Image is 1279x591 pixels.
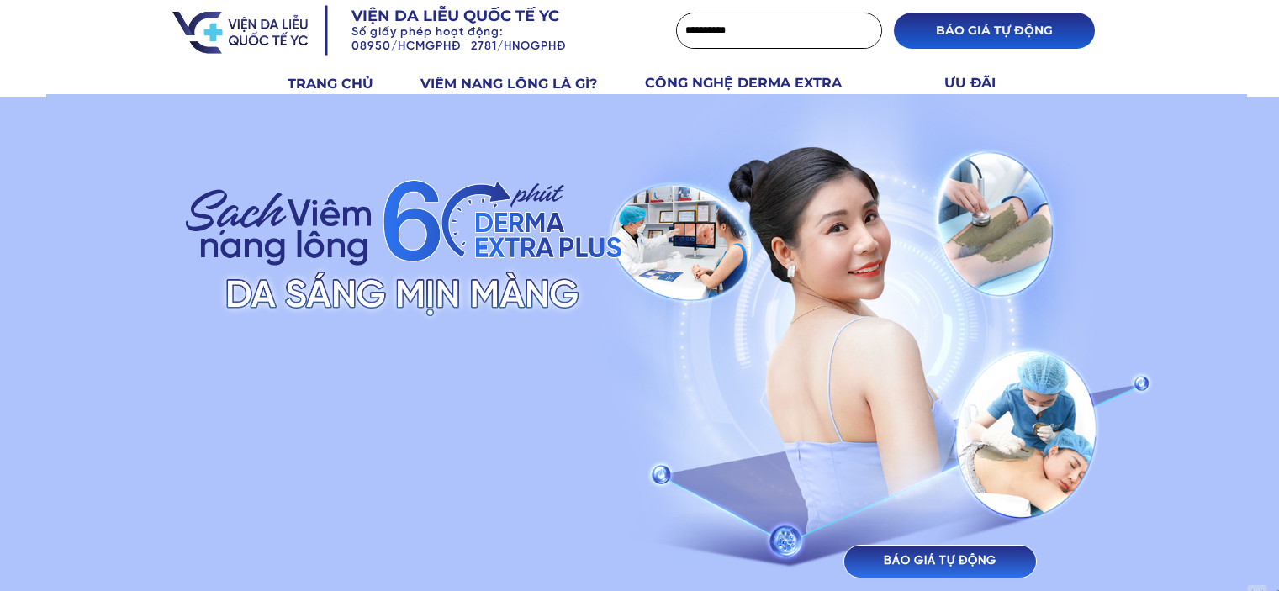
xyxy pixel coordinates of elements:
h3: Số giấy phép hoạt động: 08950/HCMGPHĐ 2781/HNOGPHĐ [351,26,636,55]
h3: TRANG CHỦ [288,73,401,95]
h3: VIÊM NANG LÔNG LÀ GÌ? [420,73,626,95]
p: BÁO GIÁ TỰ ĐỘNG [894,13,1095,49]
h3: CÔNG NGHỆ DERMA EXTRA PLUS [645,72,881,115]
p: BÁO GIÁ TỰ ĐỘNG [844,546,1036,578]
h3: Viện da liễu quốc tế YC [351,6,610,27]
h3: ƯU ĐÃI [944,72,1015,94]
